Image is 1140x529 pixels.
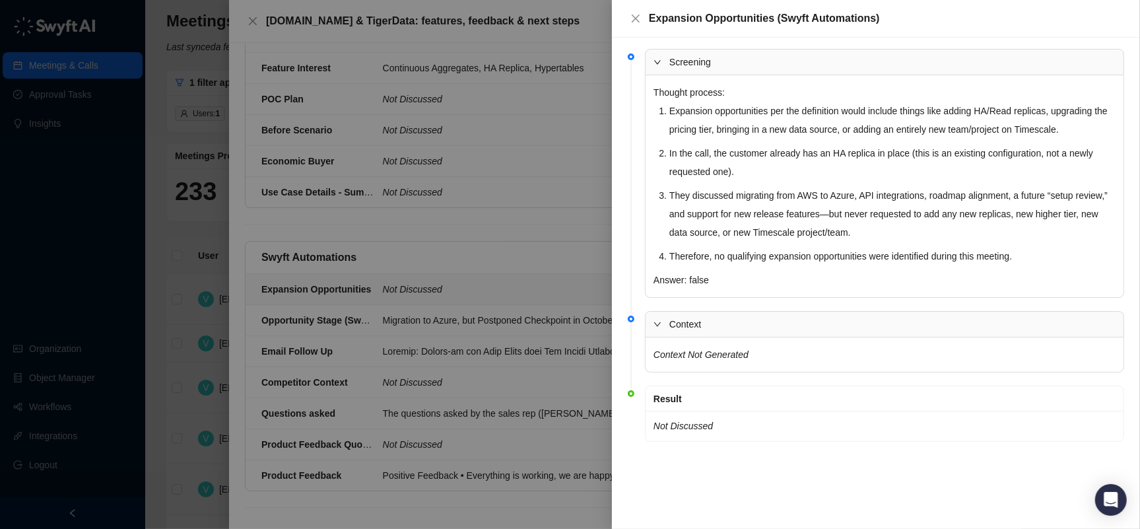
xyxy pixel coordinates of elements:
[630,13,641,24] span: close
[646,50,1123,75] div: Screening
[646,312,1123,337] div: Context
[654,392,1116,406] div: Result
[654,421,713,431] i: Not Discussed
[669,55,1116,69] span: Screening
[669,144,1116,181] p: In the call, the customer already has an HA replica in place (this is an existing configuration, ...
[654,320,661,328] span: expanded
[654,349,749,360] em: Context Not Generated
[669,247,1116,265] p: Therefore, no qualifying expansion opportunities were identified during this meeting.
[669,102,1116,139] p: Expansion opportunities per the definition would include things like adding HA/Read replicas, upg...
[628,11,644,26] button: Close
[649,11,1124,26] div: Expansion Opportunities (Swyft Automations)
[654,58,661,66] span: expanded
[1095,484,1127,516] div: Open Intercom Messenger
[654,83,1116,102] p: Thought process:
[669,186,1116,242] p: They discussed migrating from AWS to Azure, API integrations, roadmap alignment, a future “setup ...
[669,317,1116,332] span: Context
[654,271,1116,289] p: Answer: false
